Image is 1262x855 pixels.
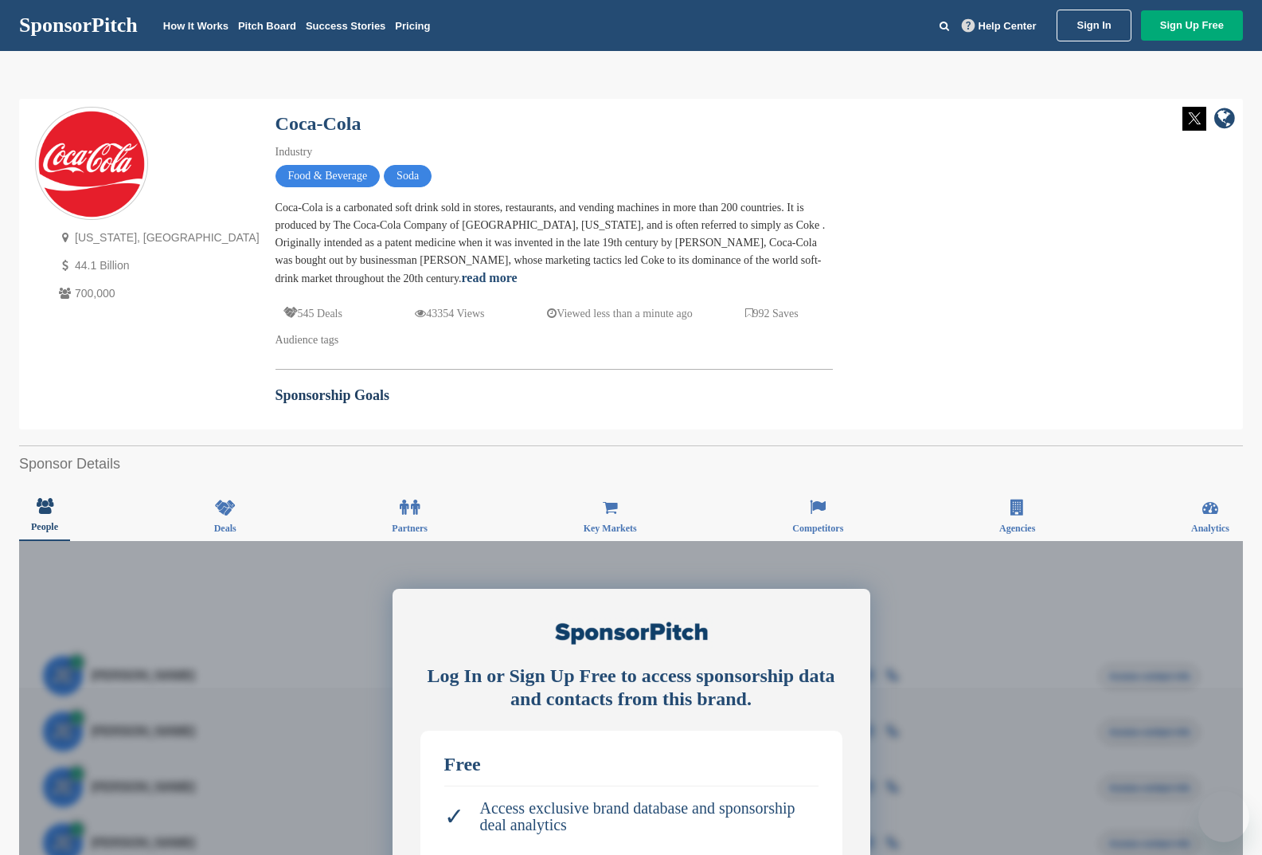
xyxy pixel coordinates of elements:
[36,108,147,220] img: Sponsorpitch & Coca-Cola
[444,792,819,841] li: Access exclusive brand database and sponsorship deal analytics
[792,524,843,533] span: Competitors
[19,453,1243,475] h2: Sponsor Details
[462,271,518,284] a: read more
[283,304,342,324] p: 545 Deals
[306,20,385,32] a: Success Stories
[55,228,260,248] p: [US_STATE], [GEOGRAPHIC_DATA]
[420,665,842,711] div: Log In or Sign Up Free to access sponsorship data and contacts from this brand.
[584,524,637,533] span: Key Markets
[999,524,1035,533] span: Agencies
[275,331,833,349] div: Audience tags
[1141,10,1243,41] a: Sign Up Free
[1182,107,1206,131] img: Twitter white
[547,304,693,324] p: Viewed less than a minute ago
[214,524,236,533] span: Deals
[1191,524,1229,533] span: Analytics
[392,524,428,533] span: Partners
[275,113,361,134] a: Coca-Cola
[1198,791,1249,842] iframe: Button to launch messaging window
[745,304,799,324] p: 992 Saves
[275,143,833,161] div: Industry
[31,522,58,531] span: People
[444,808,464,825] span: ✓
[238,20,296,32] a: Pitch Board
[959,17,1040,35] a: Help Center
[395,20,430,32] a: Pricing
[1214,107,1235,133] a: company link
[55,284,260,304] p: 700,000
[275,165,381,187] span: Food & Beverage
[1057,10,1131,41] a: Sign In
[384,165,432,187] span: Soda
[19,15,138,36] a: SponsorPitch
[275,385,833,406] h2: Sponsorship Goals
[55,256,260,276] p: 44.1 Billion
[275,199,833,288] div: Coca-Cola is a carbonated soft drink sold in stores, restaurants, and vending machines in more th...
[163,20,229,32] a: How It Works
[444,755,819,774] div: Free
[415,304,484,324] p: 43354 Views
